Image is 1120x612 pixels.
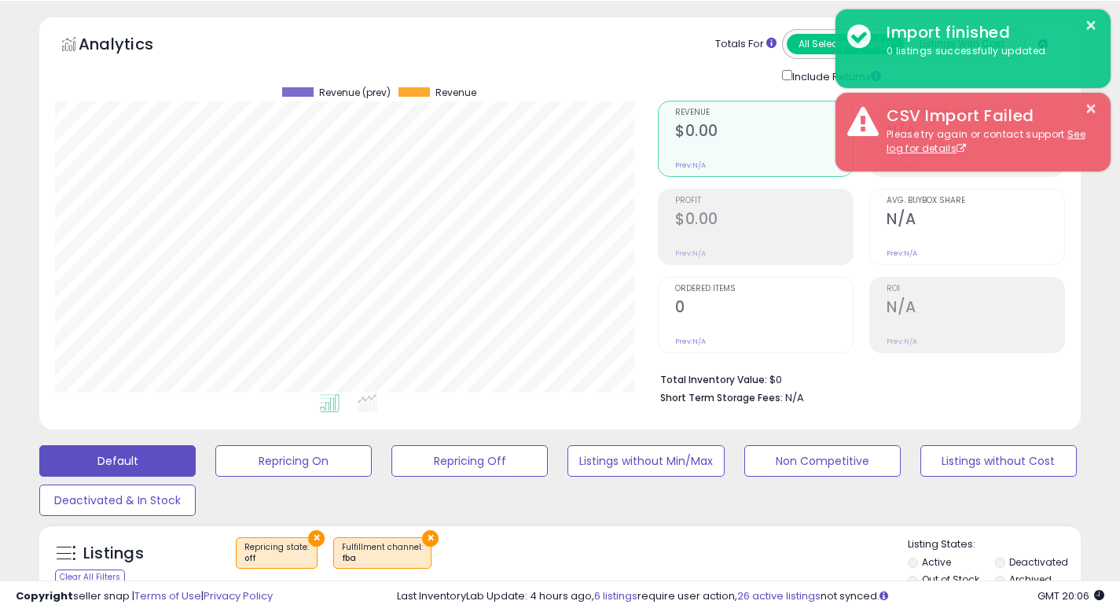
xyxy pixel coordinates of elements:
div: off [244,553,309,564]
small: Prev: N/A [887,249,917,258]
span: Repricing state : [244,541,309,565]
div: Clear All Filters [55,570,125,584]
span: Profit [675,197,853,205]
div: CSV Import Failed [875,105,1099,127]
a: Terms of Use [134,588,201,603]
button: Non Competitive [744,445,901,477]
div: 0 listings successfully updated. [875,44,1099,59]
h2: 0 [675,298,853,319]
span: Revenue [675,109,853,117]
h2: N/A [887,298,1064,319]
button: × [1085,16,1097,35]
small: Prev: N/A [675,249,706,258]
button: × [308,530,325,547]
span: Avg. Buybox Share [887,197,1064,205]
div: Totals For [715,37,777,52]
small: Prev: N/A [675,160,706,170]
label: Active [922,555,951,569]
label: Out of Stock [922,573,979,586]
div: Import finished [875,21,1099,44]
div: Please try again or contact support. [875,127,1099,157]
b: Total Inventory Value: [660,373,767,386]
a: Privacy Policy [204,588,273,603]
h5: Analytics [79,33,184,59]
h2: $0.00 [675,122,853,143]
button: Repricing On [215,445,372,477]
h2: N/A [887,210,1064,231]
button: × [1085,99,1097,119]
h5: Listings [83,543,144,565]
span: Revenue [435,87,476,98]
span: Revenue (prev) [319,87,391,98]
span: Ordered Items [675,285,853,293]
p: Listing States: [908,537,1081,552]
button: Listings without Cost [920,445,1077,477]
a: 26 active listings [737,588,821,603]
h2: $0.00 [675,210,853,231]
small: Prev: N/A [887,337,917,346]
a: 6 listings [594,588,637,603]
span: Fulfillment channel : [342,541,423,565]
span: 2025-09-15 20:06 GMT [1037,588,1104,603]
li: $0 [660,369,1053,388]
button: All Selected Listings [787,34,904,54]
div: fba [342,553,423,564]
div: seller snap | | [16,589,273,604]
div: Include Returns [770,67,900,85]
small: Prev: N/A [675,337,706,346]
span: N/A [785,390,804,405]
a: See log for details [887,127,1085,156]
b: Short Term Storage Fees: [660,391,783,404]
button: Deactivated & In Stock [39,485,196,516]
button: Repricing Off [391,445,548,477]
strong: Copyright [16,588,73,603]
div: Last InventoryLab Update: 4 hours ago, require user action, not synced. [397,589,1104,604]
span: ROI [887,285,1064,293]
button: × [422,530,439,547]
label: Deactivated [1009,555,1068,569]
button: Listings without Min/Max [567,445,724,477]
button: Default [39,445,196,477]
label: Archived [1009,573,1052,586]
